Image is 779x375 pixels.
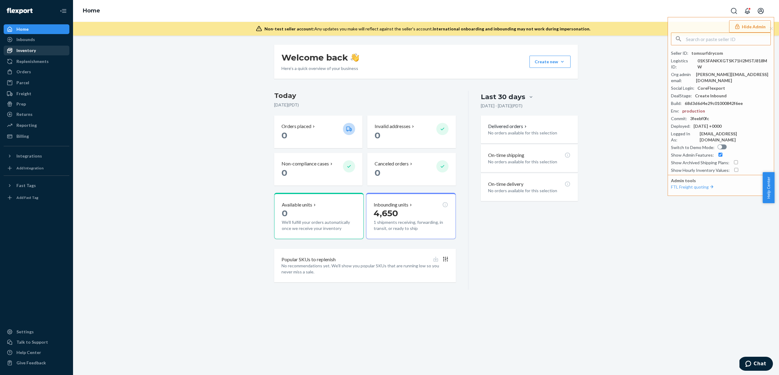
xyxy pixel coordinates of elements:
[691,50,723,56] div: tomsurfdrycom
[4,327,69,337] a: Settings
[4,181,69,190] button: Fast Tags
[671,160,729,166] div: Show Archived Shipping Plans :
[671,184,715,189] a: FTL Freight quoting
[374,208,398,218] span: 4,650
[671,123,690,129] div: Deployed :
[697,58,771,70] div: 01K5FANKXGTSK71H2M5TJ818MW
[488,181,523,188] p: On-time delivery
[281,130,287,141] span: 0
[4,46,69,55] a: Inventory
[4,78,69,88] a: Parcel
[274,102,456,108] p: [DATE] ( PDT )
[16,101,26,107] div: Prep
[481,92,525,102] div: Last 30 days
[281,123,311,130] p: Orders placed
[682,108,705,114] div: production
[4,89,69,99] a: Freight
[16,26,29,32] div: Home
[693,123,721,129] div: [DATE] +0000
[16,133,29,139] div: Billing
[274,91,456,101] h3: Today
[374,201,408,208] p: Inbounding units
[686,33,770,45] input: Search or paste seller ID
[366,193,456,239] button: Inbounding units4,6501 shipments receiving, forwarding, in transit, or ready to ship
[433,26,590,31] span: International onboarding and inbounding may not work during impersonation.
[16,165,44,171] div: Add Integration
[488,152,524,159] p: On-time shipping
[282,201,312,208] p: Available units
[4,131,69,141] a: Billing
[4,24,69,34] a: Home
[4,358,69,368] button: Give Feedback
[671,131,697,143] div: Logged In As :
[4,120,69,130] a: Reporting
[281,256,336,263] p: Popular SKUs to replenish
[16,329,34,335] div: Settings
[671,58,694,70] div: Logistics ID :
[4,193,69,203] a: Add Fast Tag
[696,71,771,84] div: [PERSON_NAME][EMAIL_ADDRESS][DOMAIN_NAME]
[16,182,36,189] div: Fast Tags
[741,5,753,17] button: Open notifications
[274,153,362,186] button: Non-compliance cases 0
[671,167,730,173] div: Show Hourly Inventory Values :
[281,52,359,63] h1: Welcome back
[685,100,743,106] div: 68d3d6d4e29c01000842f6ee
[4,151,69,161] button: Integrations
[282,208,288,218] span: 0
[16,58,49,64] div: Replenishments
[367,116,456,148] button: Invalid addresses 0
[16,47,36,54] div: Inventory
[671,108,679,114] div: Env :
[488,188,571,194] p: No orders available for this selection
[16,80,29,86] div: Parcel
[4,67,69,77] a: Orders
[282,219,356,231] p: We'll fulfill your orders automatically once we receive your inventory
[728,5,740,17] button: Open Search Box
[697,85,725,91] div: CoreFlexport
[264,26,590,32] div: Any updates you make will reflect against the seller's account.
[690,116,709,122] div: 3feebf0fc
[763,172,774,203] button: Help Center
[57,5,69,17] button: Close Navigation
[281,65,359,71] p: Here’s a quick overview of your business
[671,71,693,84] div: Org admin email :
[281,160,329,167] p: Non-compliance cases
[4,163,69,173] a: Add Integration
[16,360,46,366] div: Give Feedback
[529,56,571,68] button: Create new
[671,93,692,99] div: DealStage :
[729,20,771,33] button: Hide Admin
[671,85,694,91] div: Social Login :
[695,93,727,99] div: Create Inbound
[16,91,31,97] div: Freight
[488,130,571,136] p: No orders available for this selection
[264,26,314,31] span: Non-test seller account:
[671,100,682,106] div: Build :
[374,219,448,231] p: 1 shipments receiving, forwarding, in transit, or ready to ship
[488,123,528,130] button: Delivered orders
[16,195,38,200] div: Add Fast Tag
[4,57,69,66] a: Replenishments
[671,152,714,158] div: Show Admin Features :
[16,111,33,117] div: Returns
[16,349,41,356] div: Help Center
[671,144,714,151] div: Switch to Demo Mode :
[16,339,48,345] div: Talk to Support
[16,153,42,159] div: Integrations
[4,337,69,347] button: Talk to Support
[671,50,688,56] div: Seller ID :
[375,168,380,178] span: 0
[16,122,37,128] div: Reporting
[375,123,410,130] p: Invalid addresses
[700,131,771,143] div: [EMAIL_ADDRESS][DOMAIN_NAME]
[755,5,767,17] button: Open account menu
[739,357,773,372] iframe: Opens a widget where you can chat to one of our agents
[375,160,409,167] p: Canceled orders
[4,99,69,109] a: Prep
[375,130,380,141] span: 0
[274,193,364,239] button: Available units0We'll fulfill your orders automatically once we receive your inventory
